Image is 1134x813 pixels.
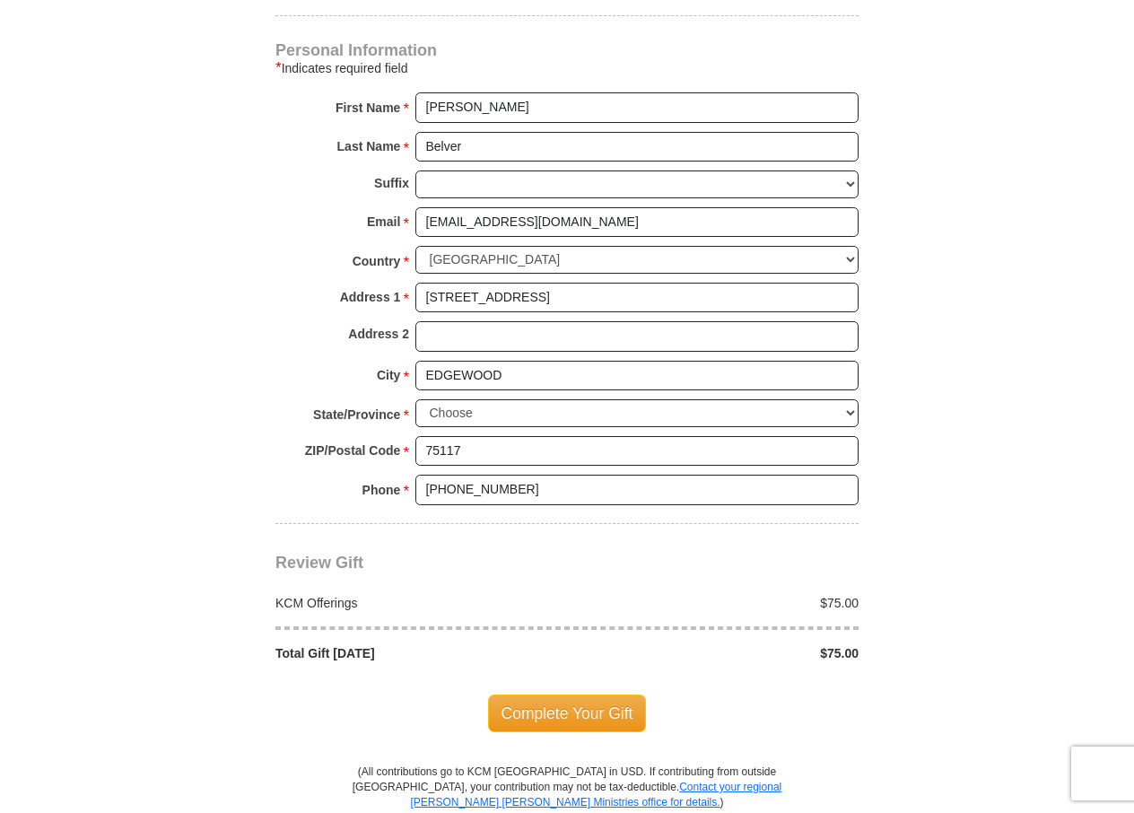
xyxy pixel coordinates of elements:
span: Review Gift [275,554,363,572]
div: Total Gift [DATE] [266,644,568,662]
strong: ZIP/Postal Code [305,438,401,463]
div: $75.00 [567,594,868,612]
strong: Phone [362,477,401,503]
span: Complete Your Gift [488,695,647,732]
strong: Country [353,249,401,274]
strong: First Name [336,95,400,120]
strong: Address 2 [348,321,409,346]
strong: City [377,363,400,388]
strong: Last Name [337,134,401,159]
strong: State/Province [313,402,400,427]
strong: Address 1 [340,284,401,310]
div: KCM Offerings [266,594,568,612]
strong: Email [367,209,400,234]
strong: Suffix [374,170,409,196]
div: $75.00 [567,644,868,662]
div: Indicates required field [275,57,859,79]
h4: Personal Information [275,43,859,57]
